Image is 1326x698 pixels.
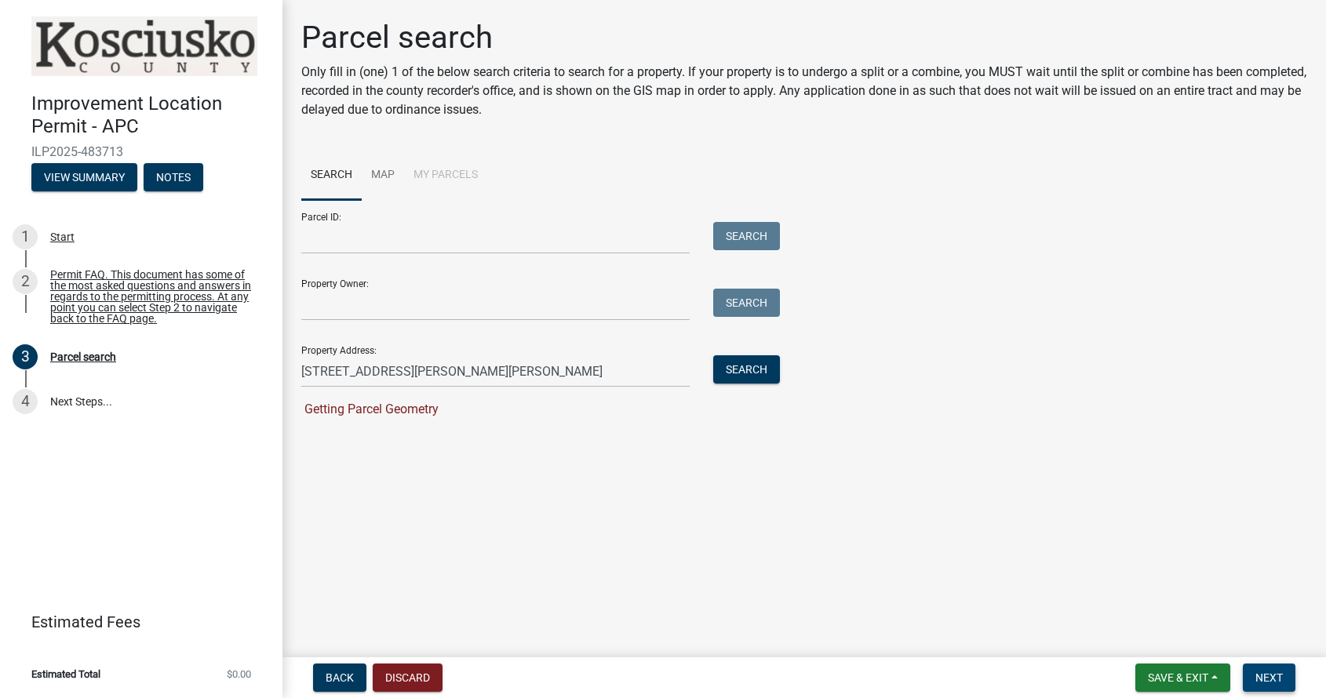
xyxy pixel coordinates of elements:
[144,163,203,191] button: Notes
[713,289,780,317] button: Search
[313,663,366,692] button: Back
[301,402,439,416] span: Getting Parcel Geometry
[31,16,257,76] img: Kosciusko County, Indiana
[13,269,38,294] div: 2
[1148,671,1208,684] span: Save & Exit
[31,144,251,159] span: ILP2025-483713
[301,19,1307,56] h1: Parcel search
[373,663,443,692] button: Discard
[50,269,257,324] div: Permit FAQ. This document has some of the most asked questions and answers in regards to the perm...
[713,222,780,250] button: Search
[1255,671,1283,684] span: Next
[31,669,100,679] span: Estimated Total
[31,163,137,191] button: View Summary
[227,669,251,679] span: $0.00
[31,93,270,138] h4: Improvement Location Permit - APC
[50,231,75,242] div: Start
[13,344,38,369] div: 3
[13,224,38,249] div: 1
[13,606,257,638] a: Estimated Fees
[1135,663,1230,692] button: Save & Exit
[50,351,116,362] div: Parcel search
[31,172,137,184] wm-modal-confirm: Summary
[326,671,354,684] span: Back
[144,172,203,184] wm-modal-confirm: Notes
[301,63,1307,119] p: Only fill in (one) 1 of the below search criteria to search for a property. If your property is t...
[713,355,780,384] button: Search
[301,151,362,201] a: Search
[1243,663,1295,692] button: Next
[13,389,38,414] div: 4
[362,151,404,201] a: Map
